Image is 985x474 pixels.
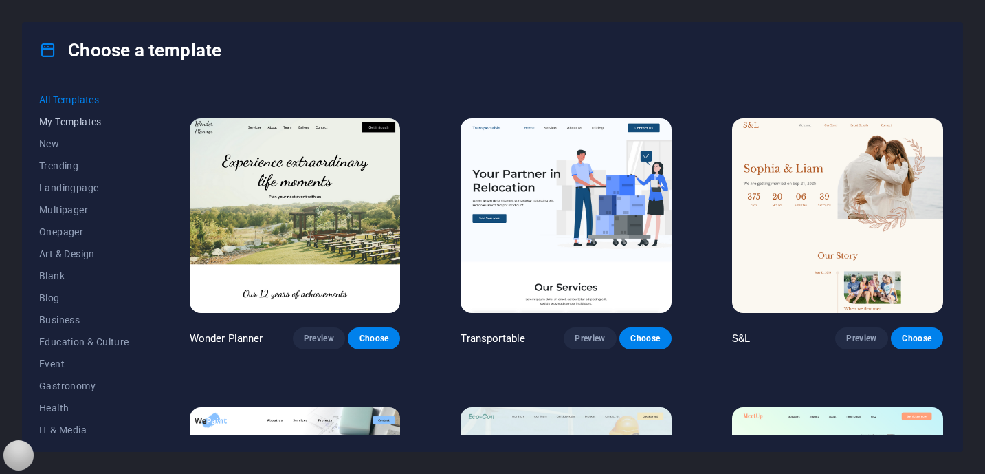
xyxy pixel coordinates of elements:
[39,182,129,193] span: Landingpage
[564,327,616,349] button: Preview
[39,177,129,199] button: Landingpage
[39,419,129,441] button: IT & Media
[39,331,129,353] button: Education & Culture
[190,332,263,345] p: Wonder Planner
[190,118,401,313] img: Wonder Planner
[732,118,943,313] img: S&L
[39,314,129,325] span: Business
[39,309,129,331] button: Business
[39,270,129,281] span: Blank
[39,402,129,413] span: Health
[304,333,334,344] span: Preview
[39,397,129,419] button: Health
[619,327,672,349] button: Choose
[39,248,129,259] span: Art & Design
[835,327,887,349] button: Preview
[39,336,129,347] span: Education & Culture
[39,89,129,111] button: All Templates
[39,160,129,171] span: Trending
[39,353,129,375] button: Event
[575,333,605,344] span: Preview
[359,333,389,344] span: Choose
[39,287,129,309] button: Blog
[39,155,129,177] button: Trending
[891,327,943,349] button: Choose
[39,424,129,435] span: IT & Media
[39,116,129,127] span: My Templates
[39,204,129,215] span: Multipager
[39,221,129,243] button: Onepager
[293,327,345,349] button: Preview
[461,332,525,345] p: Transportable
[39,111,129,133] button: My Templates
[461,118,672,313] img: Transportable
[39,39,221,61] h4: Choose a template
[846,333,876,344] span: Preview
[630,333,661,344] span: Choose
[39,265,129,287] button: Blank
[39,199,129,221] button: Multipager
[39,138,129,149] span: New
[39,133,129,155] button: New
[39,380,129,391] span: Gastronomy
[39,226,129,237] span: Onepager
[39,292,129,303] span: Blog
[348,327,400,349] button: Choose
[39,358,129,369] span: Event
[39,94,129,105] span: All Templates
[39,375,129,397] button: Gastronomy
[732,332,750,345] p: S&L
[902,333,932,344] span: Choose
[39,243,129,265] button: Art & Design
